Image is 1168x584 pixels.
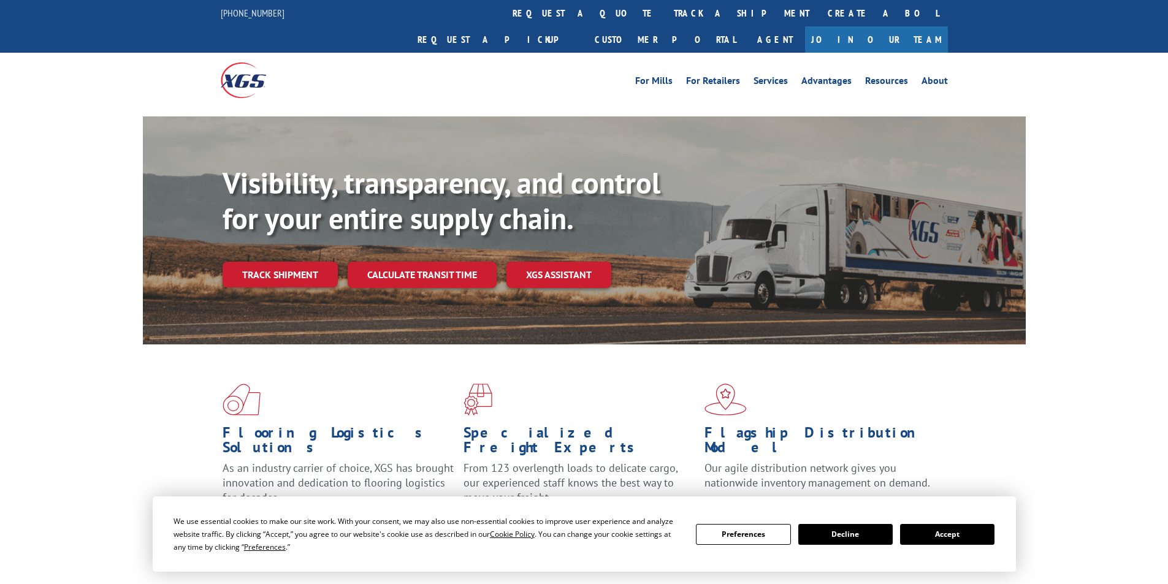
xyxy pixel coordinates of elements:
a: Agent [745,26,805,53]
a: Services [754,76,788,89]
button: Preferences [696,524,790,545]
a: About [922,76,948,89]
a: Track shipment [223,262,338,287]
div: Cookie Consent Prompt [153,496,1016,572]
span: As an industry carrier of choice, XGS has brought innovation and dedication to flooring logistics... [223,461,454,504]
span: Cookie Policy [490,529,535,539]
button: Accept [900,524,994,545]
img: xgs-icon-total-supply-chain-intelligence-red [223,384,261,415]
a: [PHONE_NUMBER] [221,7,284,19]
a: For Retailers [686,76,740,89]
h1: Specialized Freight Experts [464,425,695,461]
div: We use essential cookies to make our site work. With your consent, we may also use non-essential ... [174,515,681,553]
a: XGS ASSISTANT [506,262,611,288]
b: Visibility, transparency, and control for your entire supply chain. [223,164,660,237]
a: Customer Portal [586,26,745,53]
p: From 123 overlength loads to delicate cargo, our experienced staff knows the best way to move you... [464,461,695,515]
a: Request a pickup [408,26,586,53]
a: Join Our Team [805,26,948,53]
a: Advantages [801,76,852,89]
a: Calculate transit time [348,262,497,288]
span: Our agile distribution network gives you nationwide inventory management on demand. [704,461,930,490]
img: xgs-icon-flagship-distribution-model-red [704,384,747,415]
a: Resources [865,76,908,89]
h1: Flooring Logistics Solutions [223,425,454,461]
h1: Flagship Distribution Model [704,425,936,461]
a: For Mills [635,76,673,89]
button: Decline [798,524,893,545]
span: Preferences [244,542,286,552]
img: xgs-icon-focused-on-flooring-red [464,384,492,415]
